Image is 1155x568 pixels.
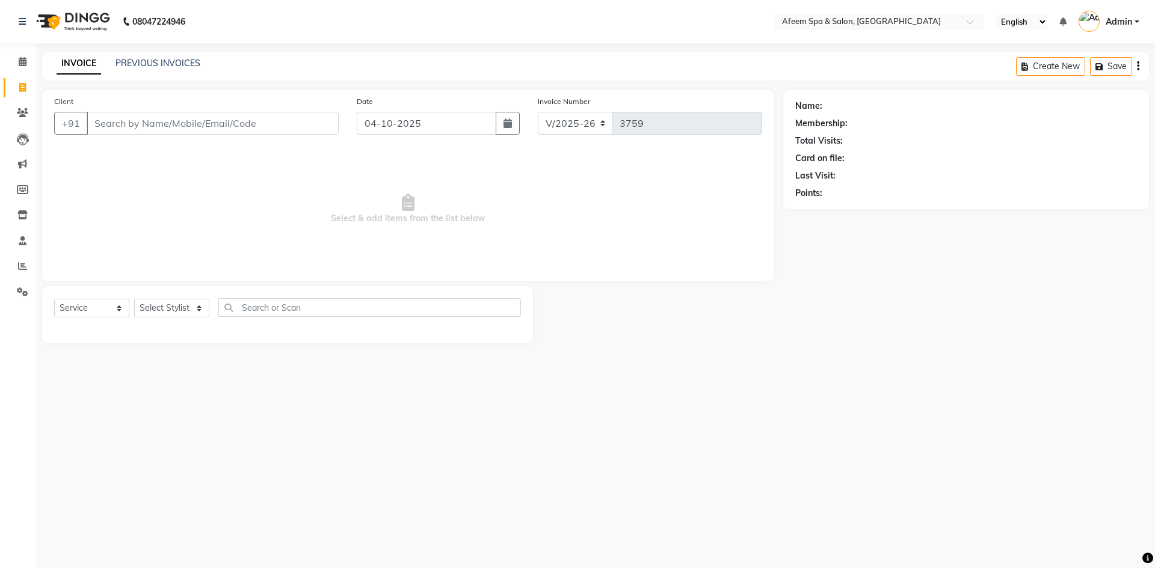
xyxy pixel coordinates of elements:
div: Points: [795,187,822,200]
span: Select & add items from the list below [54,149,762,269]
a: PREVIOUS INVOICES [115,58,200,69]
div: Membership: [795,117,848,130]
img: logo [31,5,113,38]
button: Save [1090,57,1132,76]
span: Admin [1106,16,1132,28]
label: Client [54,96,73,107]
input: Search or Scan [218,298,521,317]
input: Search by Name/Mobile/Email/Code [87,112,339,135]
button: Create New [1016,57,1085,76]
button: +91 [54,112,88,135]
div: Last Visit: [795,169,836,182]
label: Invoice Number [538,96,590,107]
a: INVOICE [57,53,101,75]
label: Date [357,96,373,107]
div: Total Visits: [795,135,843,147]
img: Admin [1079,11,1100,32]
div: Name: [795,100,822,112]
div: Card on file: [795,152,845,165]
b: 08047224946 [132,5,185,38]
